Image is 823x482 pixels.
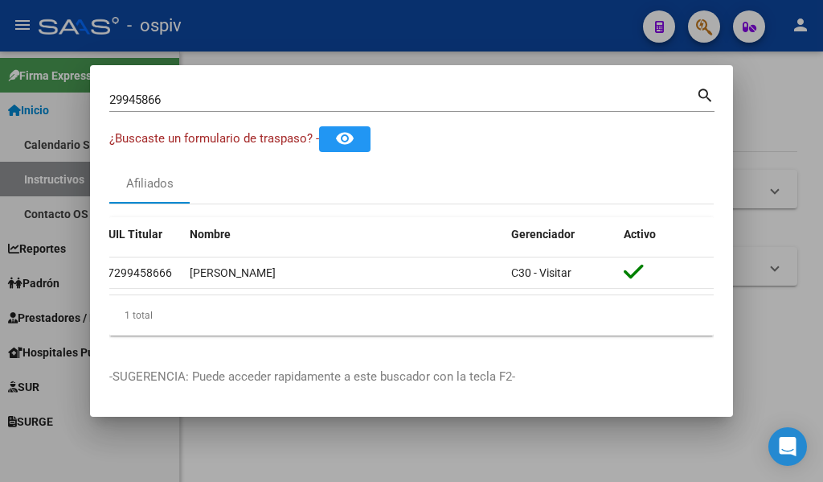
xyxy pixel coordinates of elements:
datatable-header-cell: Activo [617,217,714,252]
span: CUIL Titular [101,228,162,241]
span: Nombre [190,228,231,241]
span: Gerenciador [511,228,575,241]
div: 1 total [109,295,714,336]
mat-icon: search [696,84,714,104]
div: Afiliados [126,175,174,193]
span: ¿Buscaste un formulario de traspaso? - [109,131,319,146]
div: [PERSON_NAME] [190,264,498,282]
mat-icon: remove_red_eye [335,129,354,148]
span: C30 - Visitar [511,266,571,279]
datatable-header-cell: CUIL Titular [95,217,183,252]
span: Activo [624,228,656,241]
span: 27299458666 [101,266,172,279]
datatable-header-cell: Nombre [183,217,505,252]
datatable-header-cell: Gerenciador [505,217,617,252]
div: Open Intercom Messenger [768,427,807,466]
p: -SUGERENCIA: Puede acceder rapidamente a este buscador con la tecla F2- [109,368,714,386]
